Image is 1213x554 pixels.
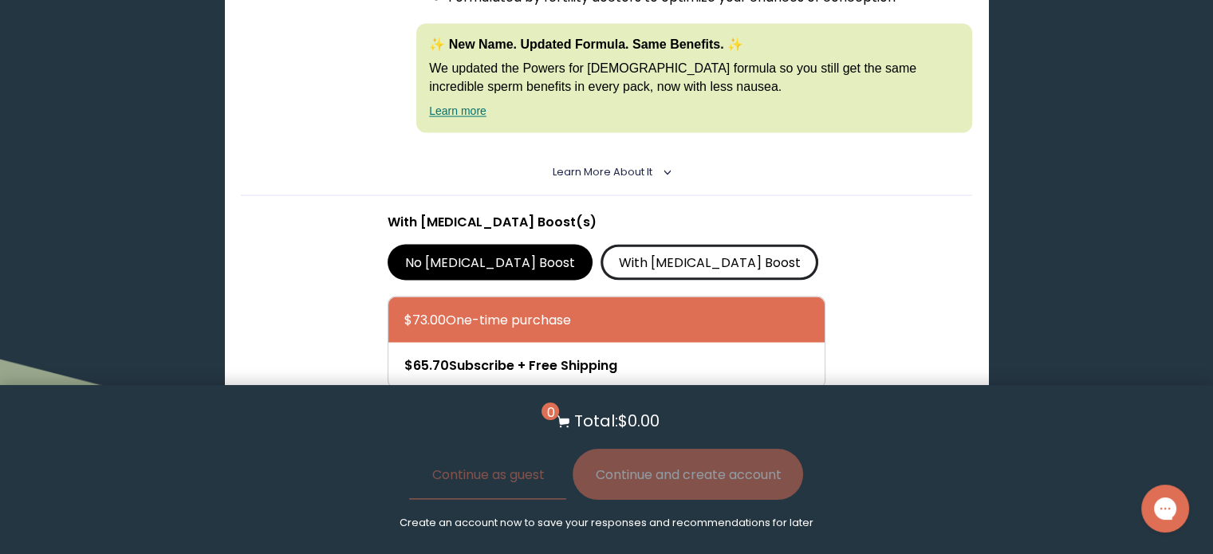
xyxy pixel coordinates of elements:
[553,164,652,178] span: Learn More About it
[409,449,566,500] button: Continue as guest
[400,516,813,530] p: Create an account now to save your responses and recommendations for later
[573,409,659,433] p: Total: $0.00
[1133,479,1197,538] iframe: Gorgias live chat messenger
[429,60,959,96] p: We updated the Powers for [DEMOGRAPHIC_DATA] formula so you still get the same incredible sperm b...
[388,244,593,279] label: No [MEDICAL_DATA] Boost
[388,211,826,231] p: With [MEDICAL_DATA] Boost(s)
[429,37,743,51] strong: ✨ New Name. Updated Formula. Same Benefits. ✨
[542,403,559,420] span: 0
[601,244,818,279] label: With [MEDICAL_DATA] Boost
[657,167,671,175] i: <
[573,449,803,500] button: Continue and create account
[553,164,660,179] summary: Learn More About it <
[429,104,486,117] a: Learn more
